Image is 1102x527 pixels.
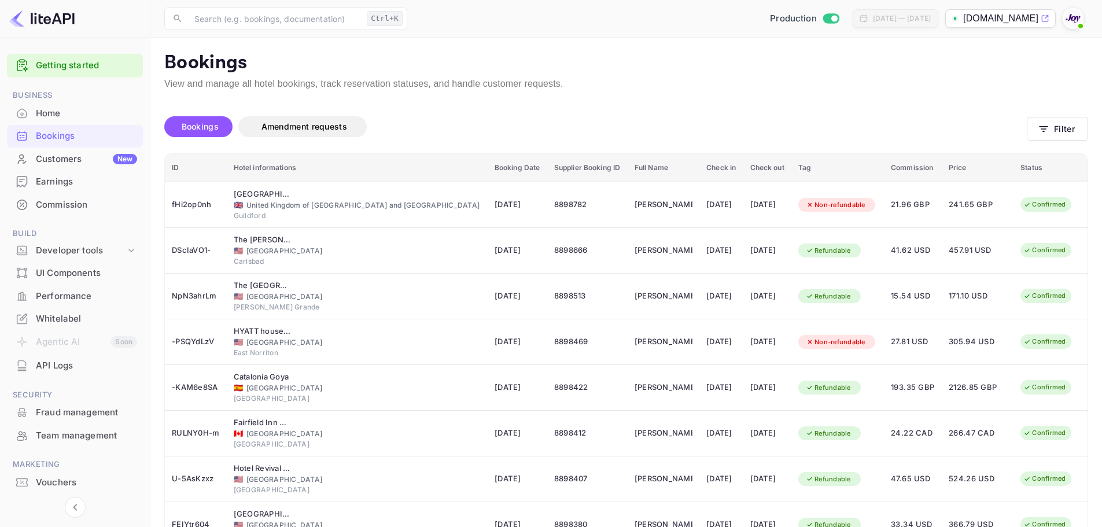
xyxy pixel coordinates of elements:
[7,148,143,169] a: CustomersNew
[234,384,243,392] span: Spain
[706,333,736,351] div: [DATE]
[261,121,347,131] span: Amendment requests
[7,125,143,148] div: Bookings
[706,470,736,488] div: [DATE]
[949,427,1007,440] span: 266.47 CAD
[36,406,137,419] div: Fraud management
[1016,380,1073,395] div: Confirmed
[554,470,621,488] div: 8898407
[7,285,143,308] div: Performance
[635,424,692,443] div: Chad Ofter
[234,337,481,348] div: [GEOGRAPHIC_DATA]
[706,196,736,214] div: [DATE]
[7,308,143,329] a: Whitelabel
[187,7,362,30] input: Search (e.g. bookings, documentation)
[750,287,784,305] div: [DATE]
[234,280,292,292] div: The Agrarian Hotel, BW Signature Collection
[234,292,481,302] div: [GEOGRAPHIC_DATA]
[172,241,220,260] div: DScIaVO1-
[7,401,143,423] a: Fraud management
[36,429,137,443] div: Team management
[164,77,1088,91] p: View and manage all hotel bookings, track reservation statuses, and handle customer requests.
[36,198,137,212] div: Commission
[165,154,227,182] th: ID
[7,458,143,471] span: Marketing
[182,121,219,131] span: Bookings
[234,246,481,256] div: [GEOGRAPHIC_DATA]
[234,439,481,449] div: [GEOGRAPHIC_DATA]
[172,287,220,305] div: NpN3ahrLm
[36,244,126,257] div: Developer tools
[798,198,873,212] div: Non-refundable
[7,89,143,102] span: Business
[1016,289,1073,303] div: Confirmed
[949,244,1007,257] span: 457.91 USD
[7,471,143,493] a: Vouchers
[7,54,143,78] div: Getting started
[635,333,692,351] div: Andrew Gong
[699,154,743,182] th: Check in
[234,463,292,474] div: Hotel Revival Baltimore
[234,485,481,495] div: [GEOGRAPHIC_DATA]
[1016,334,1073,349] div: Confirmed
[554,424,621,443] div: 8898412
[949,290,1007,303] span: 171.10 USD
[554,287,621,305] div: 8898513
[706,241,736,260] div: [DATE]
[750,241,784,260] div: [DATE]
[234,302,481,312] div: [PERSON_NAME] Grande
[495,244,540,257] span: [DATE]
[7,285,143,307] a: Performance
[963,12,1038,25] p: [DOMAIN_NAME]
[7,262,143,283] a: UI Components
[949,198,1007,211] span: 241.65 GBP
[234,211,481,221] div: Guildford
[750,470,784,488] div: [DATE]
[113,154,137,164] div: New
[164,116,1027,137] div: account-settings tabs
[234,189,292,200] div: Hurtwood Hotel
[891,336,935,348] span: 27.81 USD
[495,336,540,348] span: [DATE]
[884,154,942,182] th: Commission
[36,312,137,326] div: Whitelabel
[635,196,692,214] div: James Weir
[750,378,784,397] div: [DATE]
[635,287,692,305] div: Karen Janszen
[234,348,481,358] div: East Norriton
[635,470,692,488] div: Grace Brown
[1016,243,1073,257] div: Confirmed
[172,378,220,397] div: -KAM6e8SA
[7,194,143,216] div: Commission
[234,474,481,485] div: [GEOGRAPHIC_DATA]
[765,12,843,25] div: Switch to Sandbox mode
[65,497,86,518] button: Collapse navigation
[234,338,243,346] span: United States of America
[7,227,143,240] span: Build
[706,287,736,305] div: [DATE]
[7,425,143,446] a: Team management
[635,378,692,397] div: Peter Ive
[706,378,736,397] div: [DATE]
[234,417,292,429] div: Fairfield Inn & Suites by Marriott Ottawa Kanata
[7,171,143,192] a: Earnings
[706,424,736,443] div: [DATE]
[873,13,931,24] div: [DATE] — [DATE]
[1027,117,1088,141] button: Filter
[172,196,220,214] div: fHi2op0nh
[234,234,292,246] div: The Cassara Carlsbad, Tapestry Collection by Hilton
[172,470,220,488] div: U-5AsKzxz
[554,378,621,397] div: 8898422
[36,267,137,280] div: UI Components
[172,424,220,443] div: RULNY0H-m
[234,201,243,209] span: United Kingdom of Great Britain and Northern Ireland
[36,130,137,143] div: Bookings
[234,256,481,267] div: Carlsbad
[234,247,243,255] span: United States of America
[750,424,784,443] div: [DATE]
[234,371,292,383] div: Catalonia Goya
[495,381,540,394] span: [DATE]
[1064,9,1082,28] img: With Joy
[798,426,858,441] div: Refundable
[36,175,137,189] div: Earnings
